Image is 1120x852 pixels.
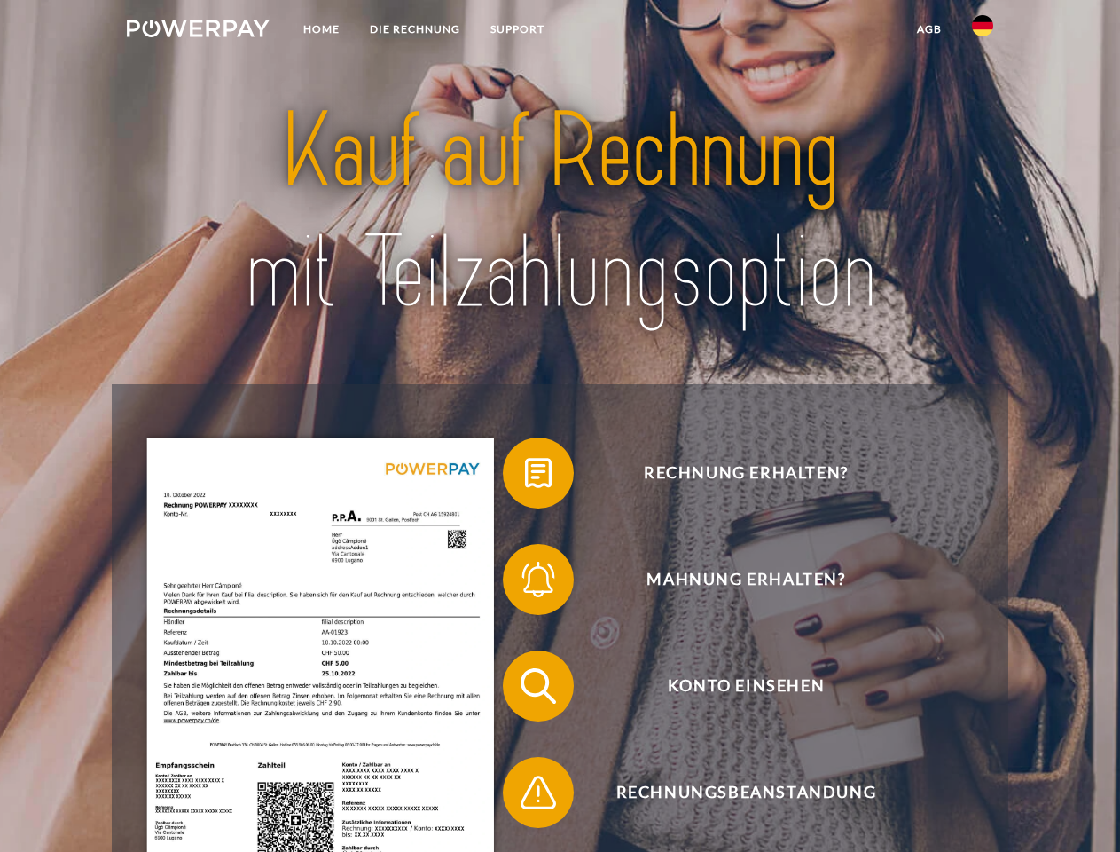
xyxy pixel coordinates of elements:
a: DIE RECHNUNG [355,13,475,45]
button: Konto einsehen [503,651,964,722]
span: Konto einsehen [529,651,963,722]
button: Rechnungsbeanstandung [503,757,964,828]
a: agb [902,13,957,45]
span: Rechnung erhalten? [529,438,963,509]
a: Home [288,13,355,45]
img: qb_bill.svg [516,451,560,495]
img: qb_bell.svg [516,557,560,602]
img: title-powerpay_de.svg [169,85,951,340]
img: logo-powerpay-white.svg [127,20,270,37]
a: SUPPORT [475,13,560,45]
span: Mahnung erhalten? [529,544,963,615]
img: qb_warning.svg [516,770,560,815]
img: de [972,15,993,36]
button: Rechnung erhalten? [503,438,964,509]
button: Mahnung erhalten? [503,544,964,615]
img: qb_search.svg [516,664,560,708]
span: Rechnungsbeanstandung [529,757,963,828]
